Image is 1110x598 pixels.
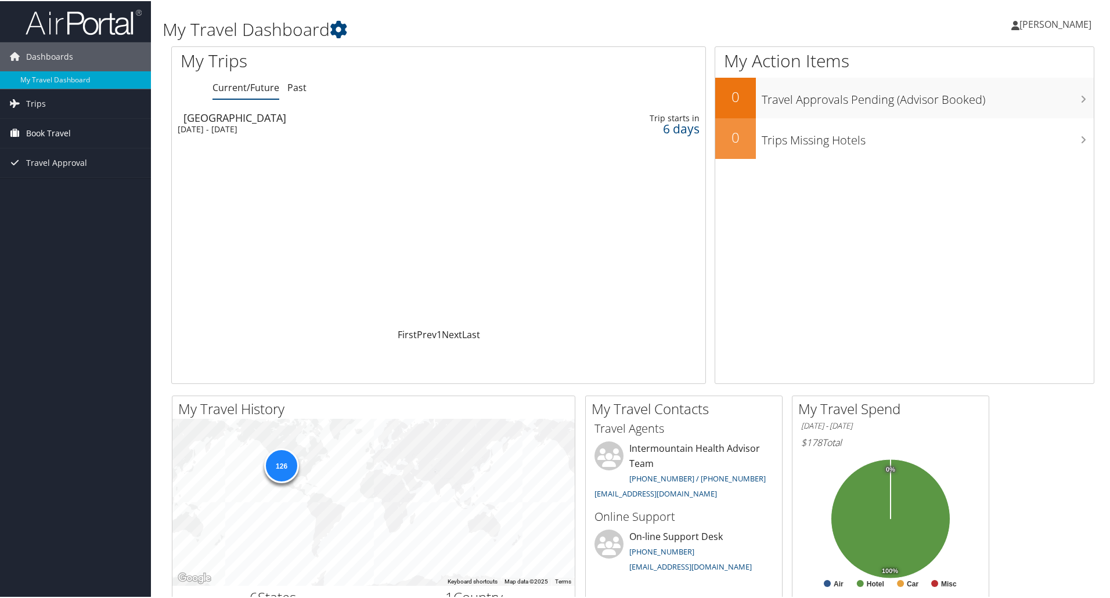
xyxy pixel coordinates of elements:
[941,579,957,587] text: Misc
[629,560,752,571] a: [EMAIL_ADDRESS][DOMAIN_NAME]
[801,435,822,448] span: $178
[26,88,46,117] span: Trips
[448,577,498,585] button: Keyboard shortcuts
[801,419,980,430] h6: [DATE] - [DATE]
[715,117,1094,158] a: 0Trips Missing Hotels
[264,447,299,482] div: 126
[175,570,214,585] img: Google
[798,398,989,418] h2: My Travel Spend
[867,579,884,587] text: Hotel
[589,440,779,502] li: Intermountain Health Advisor Team
[26,118,71,147] span: Book Travel
[594,487,717,498] a: [EMAIL_ADDRESS][DOMAIN_NAME]
[629,472,766,483] a: [PHONE_NUMBER] / [PHONE_NUMBER]
[178,123,514,133] div: [DATE] - [DATE]
[629,545,694,556] a: [PHONE_NUMBER]
[442,327,462,340] a: Next
[594,508,773,524] h3: Online Support
[715,77,1094,117] a: 0Travel Approvals Pending (Advisor Booked)
[287,80,307,93] a: Past
[178,398,575,418] h2: My Travel History
[175,570,214,585] a: Open this area in Google Maps (opens a new window)
[1011,6,1103,41] a: [PERSON_NAME]
[801,435,980,448] h6: Total
[1019,17,1091,30] span: [PERSON_NAME]
[886,465,895,472] tspan: 0%
[583,122,700,133] div: 6 days
[183,111,520,122] div: [GEOGRAPHIC_DATA]
[504,577,548,583] span: Map data ©2025
[583,112,700,122] div: Trip starts in
[762,85,1094,107] h3: Travel Approvals Pending (Advisor Booked)
[834,579,844,587] text: Air
[26,41,73,70] span: Dashboards
[882,567,898,574] tspan: 100%
[589,528,779,576] li: On-line Support Desk
[417,327,437,340] a: Prev
[181,48,474,72] h1: My Trips
[26,147,87,176] span: Travel Approval
[212,80,279,93] a: Current/Future
[715,86,756,106] h2: 0
[592,398,782,418] h2: My Travel Contacts
[715,126,756,146] h2: 0
[462,327,480,340] a: Last
[762,125,1094,147] h3: Trips Missing Hotels
[594,419,773,436] h3: Travel Agents
[437,327,442,340] a: 1
[163,16,790,41] h1: My Travel Dashboard
[555,577,571,583] a: Terms (opens in new tab)
[398,327,417,340] a: First
[715,48,1094,72] h1: My Action Items
[907,579,918,587] text: Car
[26,8,142,35] img: airportal-logo.png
